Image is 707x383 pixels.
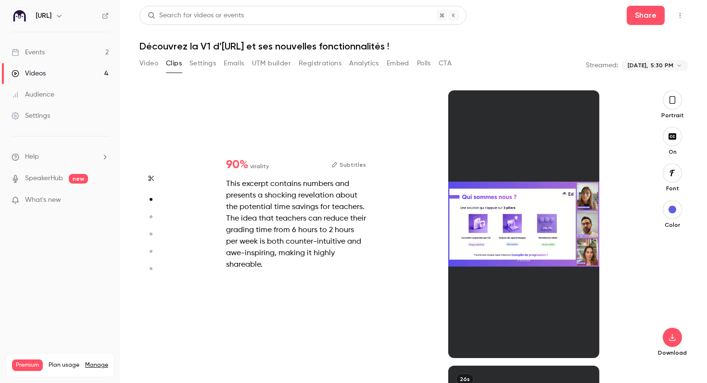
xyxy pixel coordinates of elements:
[627,6,665,25] button: Share
[139,40,688,52] h1: Découvrez la V1 d’[URL] et ses nouvelles fonctionnalités !
[12,111,50,121] div: Settings
[12,69,46,78] div: Videos
[25,173,63,184] a: SpeakerHub
[250,162,269,171] span: virality
[387,56,409,71] button: Embed
[226,178,366,271] div: This excerpt contains numbers and presents a shocking revelation about the potential time savings...
[224,56,244,71] button: Emails
[12,8,27,24] img: Ed.ai
[651,61,673,70] span: 5:30 PM
[49,361,79,369] span: Plan usage
[12,359,43,371] span: Premium
[657,148,688,156] p: On
[657,111,688,119] p: Portrait
[189,56,216,71] button: Settings
[331,159,366,171] button: Subtitles
[12,90,54,99] div: Audience
[628,61,648,70] span: [DATE],
[349,56,379,71] button: Analytics
[85,361,108,369] a: Manage
[166,56,182,71] button: Clips
[25,195,61,205] span: What's new
[657,185,688,192] p: Font
[657,221,688,229] p: Color
[252,56,291,71] button: UTM builder
[226,159,248,171] span: 90 %
[439,56,452,71] button: CTA
[148,11,244,21] div: Search for videos or events
[12,48,45,57] div: Events
[12,152,109,162] li: help-dropdown-opener
[36,11,51,21] h6: [URL]
[25,152,39,162] span: Help
[672,8,688,23] button: Top Bar Actions
[299,56,341,71] button: Registrations
[586,61,618,70] p: Streamed:
[417,56,431,71] button: Polls
[139,56,158,71] button: Video
[97,196,109,205] iframe: Noticeable Trigger
[657,349,688,357] p: Download
[69,174,88,184] span: new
